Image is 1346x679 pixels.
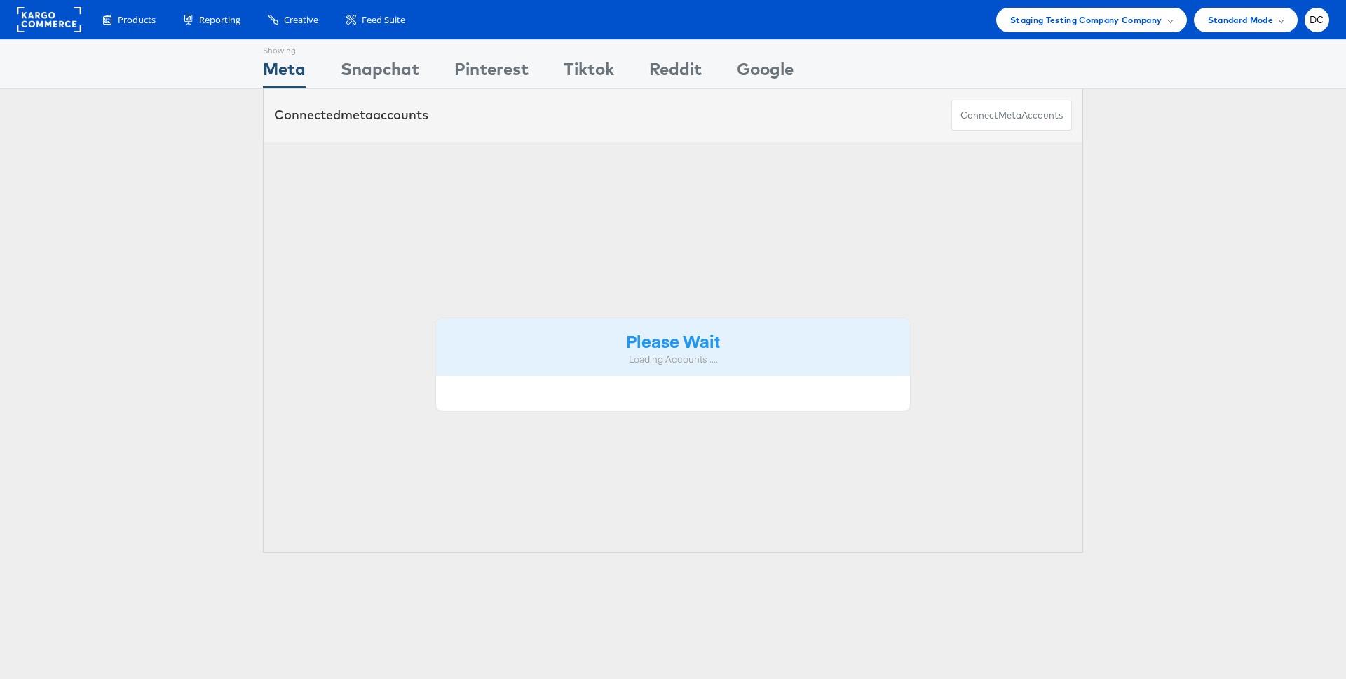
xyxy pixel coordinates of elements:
[284,13,318,27] span: Creative
[1208,13,1273,27] span: Standard Mode
[118,13,156,27] span: Products
[454,57,529,88] div: Pinterest
[263,57,306,88] div: Meta
[564,57,614,88] div: Tiktok
[199,13,240,27] span: Reporting
[341,57,419,88] div: Snapchat
[649,57,702,88] div: Reddit
[998,109,1021,122] span: meta
[274,106,428,124] div: Connected accounts
[626,329,720,352] strong: Please Wait
[1010,13,1162,27] span: Staging Testing Company Company
[1310,15,1324,25] span: DC
[737,57,794,88] div: Google
[263,40,306,57] div: Showing
[447,353,899,366] div: Loading Accounts ....
[362,13,405,27] span: Feed Suite
[951,100,1072,131] button: ConnectmetaAccounts
[341,107,373,123] span: meta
